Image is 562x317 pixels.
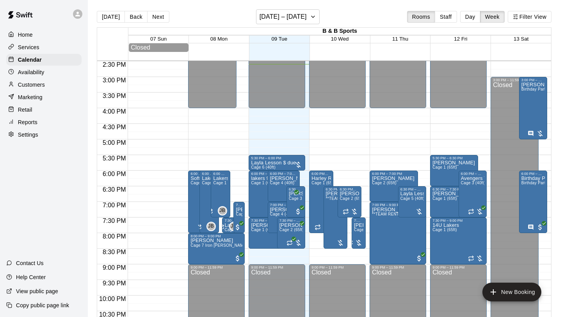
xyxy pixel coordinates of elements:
span: Cage 2 (65ft) [354,228,379,232]
p: Copy public page link [16,301,69,309]
div: 6:00 PM – 8:00 PM [311,172,331,176]
span: 8:00 PM [101,233,128,240]
div: 6:00 PM – 7:30 PM [213,172,228,176]
span: 6:30 PM [101,186,128,193]
div: Retail [6,104,82,116]
div: 6:00 PM – 7:30 PM [251,172,278,176]
div: 6:00 PM – 7:30 PM: Avengers Team Rental [459,171,487,217]
button: 13 Sat [514,36,529,42]
span: All customers have paid [234,223,242,231]
span: All customers have paid [289,192,297,200]
div: 6:00 PM – 7:00 PM [270,172,297,176]
div: 9:00 PM – 11:59 PM [190,265,242,269]
span: Cage 2 (65ft) [372,181,397,185]
span: **TEAM RENTAL** Cages 5 & 6 Double Cage Rentals (40ft) [326,196,437,201]
span: 5:30 PM [101,155,128,162]
p: Settings [18,131,38,139]
span: 4:30 PM [101,124,128,130]
div: 7:30 PM – 8:30 PM: Kelly Lesson $20 due [352,217,366,249]
div: 6:00 PM – 8:00 PM [190,172,205,176]
div: 3:00 PM – 11:59 PM [493,78,536,82]
span: Cage 5 (40ft) [400,196,425,201]
div: 6:00 PM – 7:00 PM: Randy Garcia [268,171,300,202]
div: 9:00 PM – 11:59 PM [432,265,484,269]
span: Cage 2 (65ft) [340,196,365,201]
span: Cage 5 (40ft) [190,181,215,185]
div: 7:00 PM – 8:00 PM: Kelly Lesson $20 due PAID [233,202,245,233]
div: 6:30 PM – 7:30 PM [400,187,424,191]
span: Cage 2 (65ft) [279,228,304,232]
div: 7:00 PM – 9:00 PM [372,203,424,207]
span: 9:00 PM [101,264,128,271]
div: 3:00 PM – 5:00 PM [521,78,545,82]
span: Cage 2 (65ft) [236,212,260,216]
button: Back [124,11,148,23]
div: 8:00 PM – 9:00 PM [190,234,242,238]
a: Marketing [6,91,82,103]
div: 5:30 PM – 6:30 PM: Kelly Lesson $20 due [430,155,478,186]
div: 6:00 PM – 8:00 PM: Birthday Party [519,171,547,233]
span: Recurring event [468,255,474,262]
button: 09 Tue [271,36,287,42]
div: 6:00 PM – 8:00 PM: Harley Rental Lessons [309,171,333,233]
span: 2:30 PM [101,61,128,68]
span: Recurring event [315,224,321,230]
p: Home [18,31,33,39]
p: Marketing [18,93,43,101]
div: Closed [131,44,187,51]
span: JB [219,207,225,215]
span: All customers have paid [476,208,484,215]
span: Cage 7 Iron [PERSON_NAME] (40ft) [202,181,270,185]
span: Cage 4 (40ft) [270,181,295,185]
span: 9:30 PM [101,280,128,287]
a: Home [6,29,82,41]
a: Customers [6,79,82,91]
a: Calendar [6,54,82,66]
span: 5:00 PM [101,139,128,146]
div: 7:30 PM – 8:00 PM: Lakers 13U [222,217,241,233]
div: 6:30 PM – 7:30 PM: Kelly -Bleyl [286,186,305,217]
div: 8:00 PM – 9:00 PM: Kolby Myers [188,233,245,264]
p: Availability [18,68,44,76]
span: All customers have paid [286,239,294,247]
span: All customers have paid [234,255,242,262]
button: 07 Sun [150,36,167,42]
div: 6:30 PM – 8:30 PM [326,187,345,191]
span: Recurring event [286,240,293,246]
div: 6:00 PM – 8:00 PM: Lakers 13U [199,171,219,233]
div: Jason Barnes [218,206,227,215]
div: 6:00 PM – 8:00 PM [202,172,216,176]
div: 7:30 PM – 9:00 PM [432,219,484,223]
button: 10 Wed [331,36,349,42]
div: 9:00 PM – 11:59 PM [311,265,363,269]
button: [DATE] [97,11,125,23]
a: Availability [6,66,82,78]
p: Retail [18,106,32,114]
span: Cage 1 (65ft) [251,228,276,232]
span: 12 Fri [454,36,467,42]
span: 10:00 PM [97,296,128,302]
div: 7:30 PM – 8:30 PM [251,219,294,223]
p: Reports [18,118,37,126]
div: 6:30 PM – 7:30 PM [340,187,359,191]
span: **TEAM RENTAL** Cages 1 & 2 Double Cage Rentals Cages (68ft) [372,212,496,216]
button: 11 Thu [392,36,408,42]
a: Settings [6,129,82,141]
div: 5:30 PM – 6:30 PM [432,156,476,160]
span: All customers have paid [415,255,423,262]
span: Cage 4 (40ft) [270,212,295,216]
a: Reports [6,116,82,128]
div: 6:00 PM – 7:30 PM: Lakers 13U [211,171,230,217]
div: 6:00 PM – 7:00 PM: Kelly Lesson $20 due [370,171,418,202]
div: 7:30 PM – 8:00 PM [224,219,239,223]
span: All customers have paid [536,223,544,231]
